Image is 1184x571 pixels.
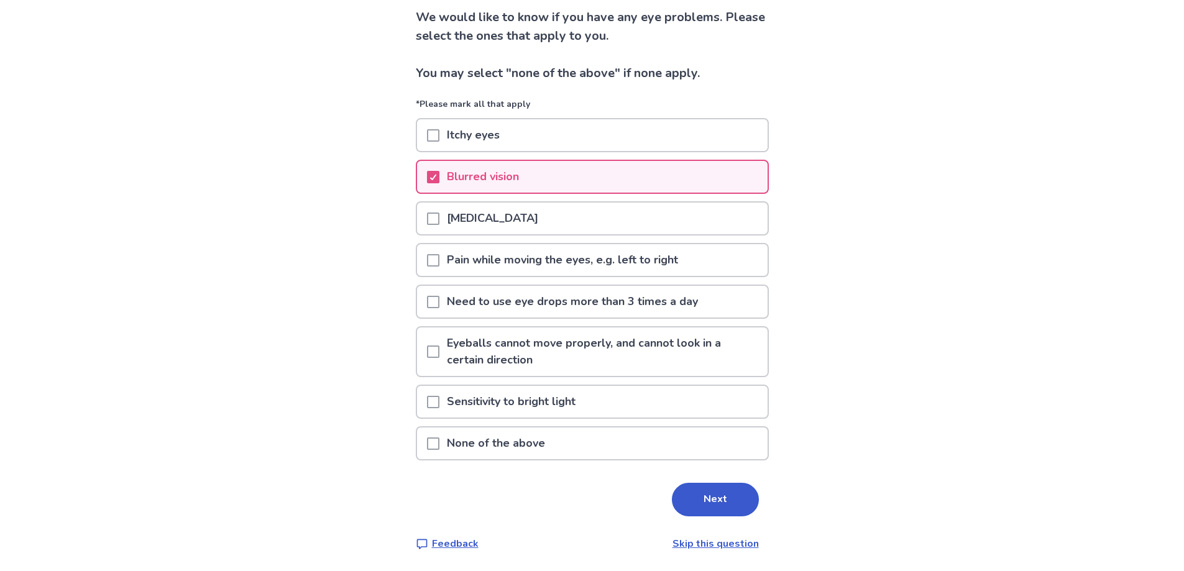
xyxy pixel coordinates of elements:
p: *Please mark all that apply [416,98,769,118]
button: Next [672,483,759,516]
a: Feedback [416,536,479,551]
p: Feedback [432,536,479,551]
p: Blurred vision [439,161,526,193]
p: None of the above [439,427,553,459]
p: Itchy eyes [439,119,507,151]
p: Sensitivity to bright light [439,386,583,418]
p: Pain while moving the eyes, e.g. left to right [439,244,686,276]
a: Skip this question [672,537,759,550]
p: Eyeballs cannot move properly, and cannot look in a certain direction [439,327,768,376]
p: We would like to know if you have any eye problems. Please select the ones that apply to you. You... [416,8,769,83]
p: Need to use eye drops more than 3 times a day [439,286,705,317]
p: [MEDICAL_DATA] [439,203,546,234]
